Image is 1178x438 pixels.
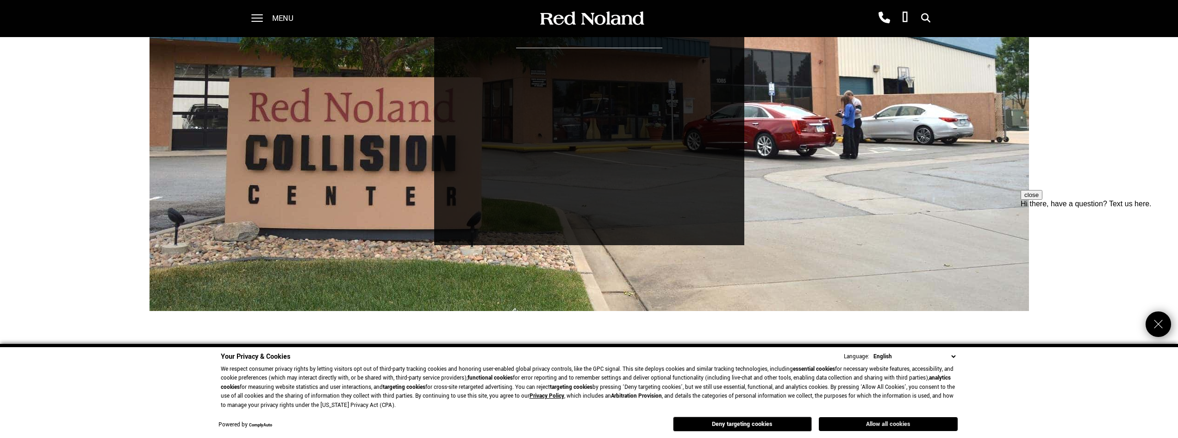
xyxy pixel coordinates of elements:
div: Powered by [218,422,272,428]
span: Your Privacy & Cookies [221,352,290,362]
span: Text us [4,24,29,32]
a: Close [1146,311,1171,337]
strong: targeting cookies [383,383,425,391]
button: Deny targeting cookies [673,417,812,432]
p: We respect consumer privacy rights by letting visitors opt out of third-party tracking cookies an... [221,365,958,410]
strong: functional cookies [467,374,513,382]
strong: essential cookies [793,365,835,373]
button: Allow all cookies [819,417,958,431]
strong: analytics cookies [221,374,951,391]
strong: targeting cookies [550,383,592,391]
a: Privacy Policy [530,392,564,400]
a: ComplyAuto [249,422,272,428]
select: Language Select [871,352,958,362]
div: Language: [844,354,869,360]
strong: Arbitration Provision [611,392,662,400]
img: Red Noland Auto Group [538,11,645,27]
